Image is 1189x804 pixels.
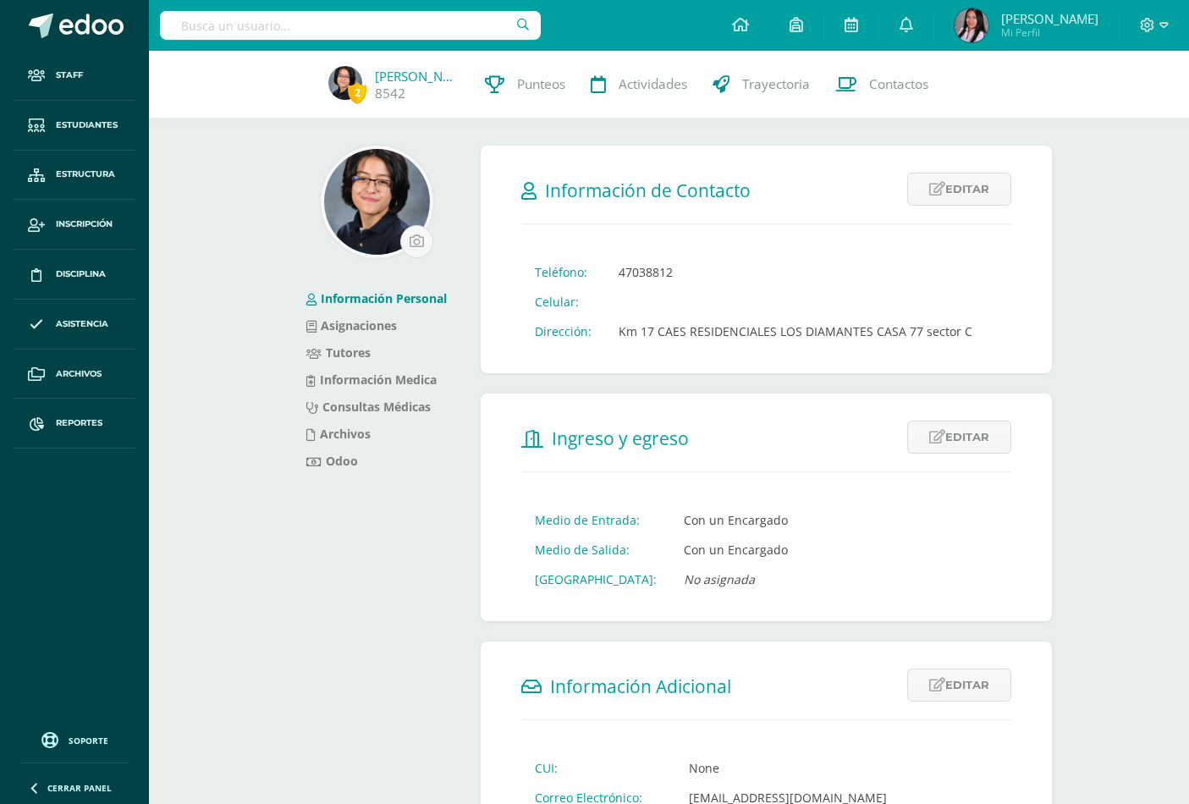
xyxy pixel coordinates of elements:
a: Archivos [14,350,135,399]
a: [PERSON_NAME] [375,68,460,85]
td: Teléfono: [521,257,605,287]
span: Punteos [517,75,565,93]
a: Disciplina [14,250,135,300]
td: [GEOGRAPHIC_DATA]: [521,564,670,594]
a: Editar [907,669,1011,702]
td: 47038812 [605,257,986,287]
a: Editar [907,173,1011,206]
a: Estudiantes [14,101,135,151]
span: Trayectoria [742,75,810,93]
td: Km 17 CAES RESIDENCIALES LOS DIAMANTES CASA 77 sector C [605,317,986,346]
a: Tutores [306,344,371,361]
img: b8125ff2456f3a1ae8424d8da21bc379.png [328,66,362,100]
a: Trayectoria [700,51,823,118]
span: Mi Perfil [1001,25,1098,40]
td: None [675,753,900,783]
span: Inscripción [56,218,113,231]
a: Actividades [578,51,700,118]
span: Archivos [56,367,102,381]
span: Estructura [56,168,115,181]
td: Con un Encargado [670,505,801,535]
a: 8542 [375,85,405,102]
a: Staff [14,51,135,101]
span: Soporte [69,735,108,746]
span: [PERSON_NAME] [1001,10,1098,27]
a: Soporte [20,728,129,751]
span: Asistencia [56,317,108,331]
a: Asignaciones [306,317,397,333]
img: 1c4a8e29229ca7cba10d259c3507f649.png [955,8,988,42]
td: Celular: [521,287,605,317]
input: Busca un usuario... [160,11,541,40]
a: Contactos [823,51,941,118]
a: Archivos [306,426,371,442]
span: Estudiantes [56,118,118,132]
span: Reportes [56,416,102,430]
a: Consultas Médicas [306,399,431,415]
a: Información Personal [306,290,447,306]
a: Reportes [14,399,135,449]
i: No asignada [684,571,755,587]
span: 2 [348,82,366,103]
a: Información Medica [306,372,437,388]
a: Estructura [14,151,135,201]
a: Editar [907,421,1011,454]
a: Inscripción [14,200,135,250]
td: CUI: [521,753,675,783]
a: Odoo [306,453,358,469]
td: Medio de Entrada: [521,505,670,535]
span: Ingreso y egreso [552,427,689,450]
td: Medio de Salida: [521,535,670,564]
td: Con un Encargado [670,535,801,564]
span: Staff [56,69,83,82]
span: Actividades [619,75,687,93]
a: Punteos [472,51,578,118]
td: Dirección: [521,317,605,346]
img: 13c20c0c9b25350e2fd5d4d70b4ca4c7.png [324,149,430,255]
span: Contactos [869,75,928,93]
span: Disciplina [56,267,106,281]
span: Información de Contacto [545,179,751,202]
span: Información Adicional [550,675,731,698]
a: Asistencia [14,300,135,350]
span: Cerrar panel [47,782,112,794]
